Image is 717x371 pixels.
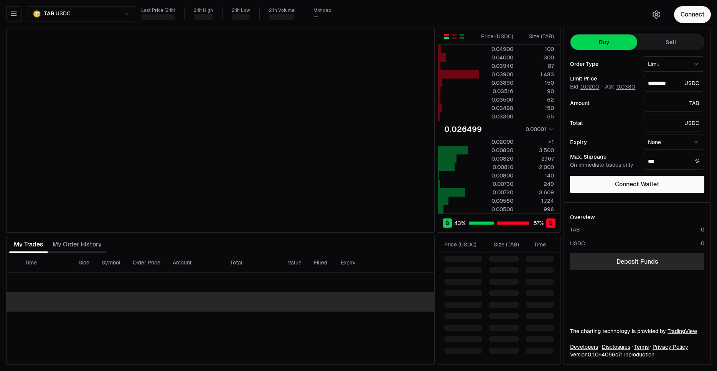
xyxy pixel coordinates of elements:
div: % [643,153,704,170]
div: Order Type [570,61,637,67]
div: 0.03940 [479,62,513,70]
span: 43 % [454,219,465,227]
span: USDC [56,10,70,17]
div: TAB [643,95,704,112]
div: 1,724 [520,197,554,205]
div: 90 [520,87,554,95]
span: S [549,219,553,227]
div: 150 [520,79,554,87]
th: Amount [166,253,224,273]
div: 0.03516 [479,87,513,95]
span: Bid - [570,84,603,90]
span: B [445,219,449,227]
a: Terms [634,343,649,351]
div: Version 0.1.0 + in production [570,351,704,358]
span: 57 % [534,219,544,227]
div: USDC [643,75,704,92]
div: 87 [520,62,554,70]
button: Connect [674,6,711,23]
div: TAB [570,226,580,233]
div: The charting technology is provided by [570,327,704,335]
a: Privacy Policy [653,343,688,351]
th: Expiry [335,253,386,273]
th: Side [73,253,96,273]
div: 0.03900 [479,71,513,78]
button: Show Buy Orders Only [459,33,465,39]
div: Time [526,241,546,248]
div: 0.03500 [479,96,513,103]
div: Overview [570,213,595,221]
div: Expiry [570,140,637,145]
button: Connect Wallet [570,176,704,193]
div: Price ( USDC ) [444,241,482,248]
div: Size ( TAB ) [520,33,554,40]
button: My Order History [48,237,106,252]
button: None [643,135,704,150]
div: Limit Price [570,76,637,81]
div: 0.00810 [479,163,513,171]
div: Amount [570,100,637,106]
th: Time [19,253,73,273]
span: 4066d710de59a424e6e27f6bfe24bfea9841ec22 [602,351,623,358]
a: Developers [570,343,598,351]
iframe: Financial Chart [7,28,434,232]
div: 0.00820 [479,155,513,163]
div: 55 [520,113,554,120]
div: 0.04000 [479,54,513,61]
button: Buy [570,34,637,50]
div: 996 [520,205,554,213]
div: 140 [520,172,554,179]
div: 24h Volume [269,8,295,13]
div: 0.02000 [479,138,513,146]
div: Size ( TAB ) [489,241,519,248]
button: Show Buy and Sell Orders [443,33,450,39]
div: 0.026499 [444,124,482,135]
div: Price ( USDC ) [479,33,513,40]
div: 300 [520,54,554,61]
button: Show Sell Orders Only [451,33,457,39]
div: — [313,13,318,20]
button: Select all [13,260,19,266]
div: 24h Low [232,8,250,13]
div: <1 [520,138,554,146]
div: 2,000 [520,163,554,171]
div: 0.00580 [479,197,513,205]
img: TAB.png [33,10,41,18]
div: USDC [643,115,704,131]
th: Filled [308,253,335,273]
span: Ask [605,84,636,90]
div: 2,167 [520,155,554,163]
div: Max. Slippage [570,154,637,159]
div: 249 [520,180,554,188]
div: 0.04900 [479,45,513,53]
div: 0.00720 [479,189,513,196]
div: 0.03890 [479,79,513,87]
button: Limit [643,56,704,72]
div: Mkt cap [313,8,331,13]
div: 0.03300 [479,113,513,120]
span: TAB [44,10,54,17]
a: Disclosures [602,343,630,351]
div: Total [570,120,637,126]
div: 1,483 [520,71,554,78]
a: TradingView [668,328,697,335]
div: USDC [570,240,585,247]
div: 24h High [194,8,213,13]
div: 0.03498 [479,104,513,112]
div: 0.00500 [479,205,513,213]
button: 0.00001 [523,125,554,134]
th: Value [282,253,308,273]
div: 0 [701,240,704,247]
th: Order Price [127,253,166,273]
div: 3,609 [520,189,554,196]
button: 0.0200 [580,84,600,90]
th: Total [224,253,282,273]
button: 0.0330 [616,84,636,90]
div: 0.00800 [479,172,513,179]
div: 0.00830 [479,146,513,154]
button: Sell [637,34,704,50]
div: 0 [701,226,704,233]
div: 62 [520,96,554,103]
div: 0.00730 [479,180,513,188]
th: Symbol [96,253,127,273]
